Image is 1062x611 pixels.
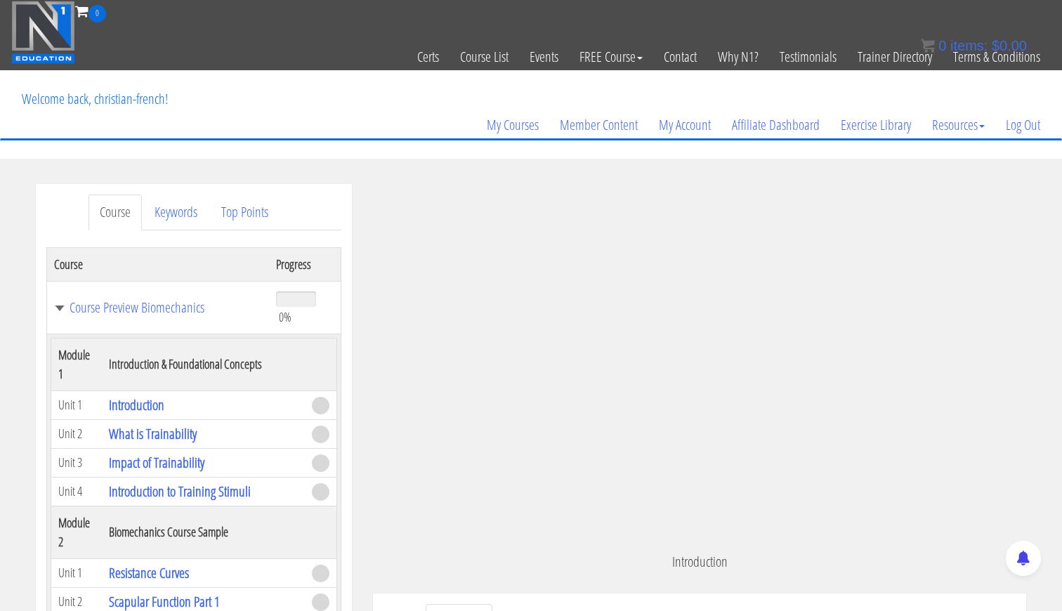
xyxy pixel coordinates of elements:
a: Testimonials [769,22,847,91]
a: Events [519,22,569,91]
th: Biomechanics Course Sample [102,506,305,558]
a: Course Preview Biomechanics [54,301,262,315]
a: Why N1? [707,22,769,91]
p: Introduction [373,551,1026,572]
a: Log Out [995,91,1051,159]
th: Module 2 [51,506,102,558]
span: items: [950,38,988,53]
th: Module 1 [51,338,102,390]
td: Unit 4 [51,477,102,506]
a: Top Points [210,195,280,230]
a: Course List [450,22,519,91]
a: Trainer Directory [847,22,943,91]
a: Exercise Library [830,91,922,159]
a: Scapular Function Part 1 [109,592,220,611]
a: Affiliate Dashboard [721,91,830,159]
a: My Courses [476,91,549,159]
span: 0 [88,5,106,22]
a: Keywords [143,195,209,230]
a: Certs [407,22,450,91]
th: Progress [269,247,341,281]
a: Resources [922,91,995,159]
th: Course [47,247,269,281]
th: Introduction & Foundational Concepts [102,338,305,390]
a: Impact of Trainability [109,453,204,472]
td: Unit 1 [51,390,102,419]
p: Welcome back, christian-french! [11,71,178,127]
a: Introduction [109,395,164,414]
span: 0% [279,309,291,324]
a: My Account [648,91,721,159]
td: Unit 2 [51,419,102,448]
a: Introduction to Training Stimuli [109,482,251,501]
td: Unit 1 [51,558,102,587]
a: Course [88,195,142,230]
a: Resistance Curves [109,563,189,582]
a: Contact [653,22,707,91]
img: n1-education [11,1,75,64]
a: 0 [75,1,106,20]
a: FREE Course [569,22,653,91]
span: $ [992,38,999,53]
a: 0 items: $0.00 [921,38,1027,53]
bdi: 0.00 [992,38,1027,53]
a: Member Content [549,91,648,159]
span: 0 [938,38,946,53]
img: icon11.png [921,39,935,53]
td: Unit 3 [51,448,102,477]
a: What is Trainability [109,424,197,443]
a: Terms & Conditions [943,22,1051,91]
